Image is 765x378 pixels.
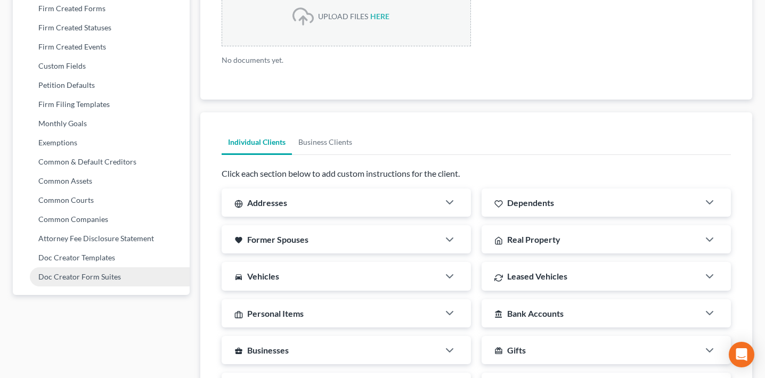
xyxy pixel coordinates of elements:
a: Business Clients [292,129,359,155]
span: Dependents [507,198,554,208]
a: Common & Default Creditors [13,152,190,171]
span: Vehicles [247,271,279,281]
span: Personal Items [247,308,304,318]
a: Common Companies [13,210,190,229]
a: Custom Fields [13,56,190,76]
span: Addresses [247,198,287,208]
a: Common Assets [13,171,190,191]
a: Monthly Goals [13,114,190,133]
i: directions_car [234,273,243,281]
a: Doc Creator Templates [13,248,190,267]
a: Doc Creator Form Suites [13,267,190,286]
a: Firm Created Statuses [13,18,190,37]
p: Click each section below to add custom instructions for the client. [222,168,731,180]
i: business_center [234,347,243,355]
a: Petition Defaults [13,76,190,95]
a: Attorney Fee Disclosure Statement [13,229,190,248]
a: Individual Clients [222,129,292,155]
span: Gifts [507,345,526,355]
a: Exemptions [13,133,190,152]
span: Bank Accounts [507,308,564,318]
i: favorite [234,236,243,244]
span: Businesses [247,345,289,355]
div: Open Intercom Messenger [729,342,754,367]
span: Former Spouses [247,234,308,244]
i: account_balance [494,310,503,318]
i: card_giftcard [494,347,503,355]
a: Firm Created Events [13,37,190,56]
div: UPLOAD FILES [318,11,368,22]
span: Real Property [507,234,560,244]
p: No documents yet. [222,55,471,65]
span: Leased Vehicles [507,271,567,281]
a: Common Courts [13,191,190,210]
a: Firm Filing Templates [13,95,190,114]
